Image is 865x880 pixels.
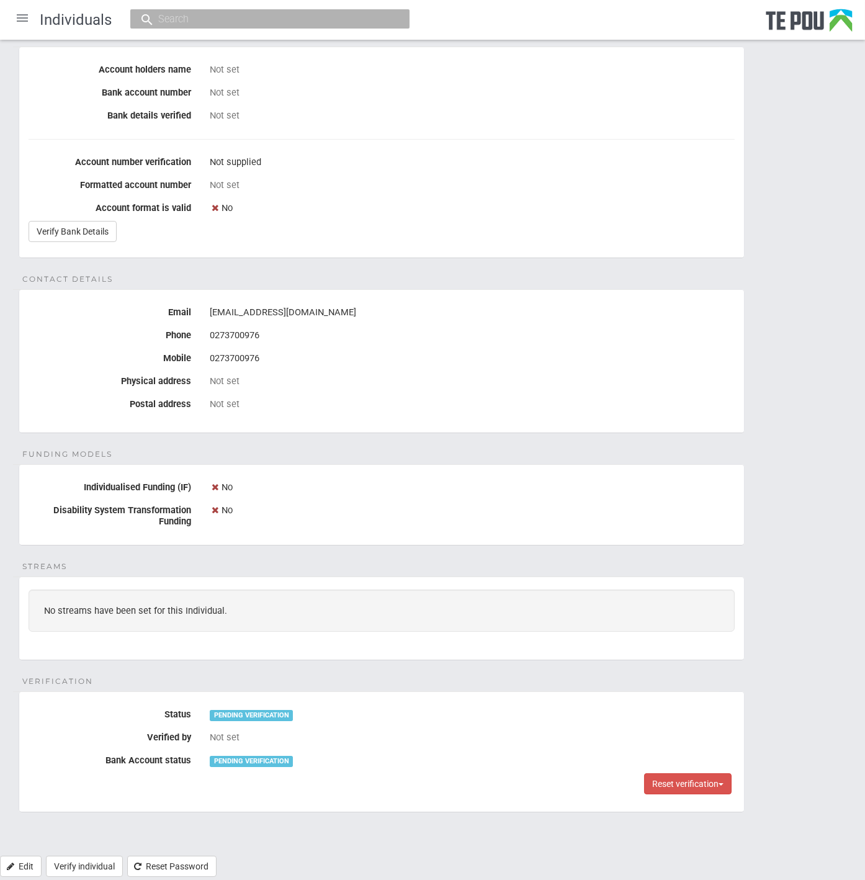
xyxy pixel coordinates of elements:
[19,106,200,121] label: Bank details verified
[19,152,200,168] label: Account number verification
[19,727,200,743] label: Verified by
[29,590,735,632] div: No streams have been set for this Individual.
[19,394,200,410] label: Postal address
[46,856,123,877] a: Verify individual
[210,87,735,98] div: Not set
[22,676,93,687] span: Verification
[19,302,200,318] label: Email
[210,64,735,75] div: Not set
[644,773,732,794] button: Reset verification
[19,175,200,191] label: Formatted account number
[19,198,200,213] label: Account format is valid
[210,110,735,121] div: Not set
[210,348,735,369] div: 0273700976
[19,750,200,766] label: Bank Account status
[210,710,293,721] div: PENDING VERIFICATION
[210,732,735,743] div: Not set
[210,325,735,346] div: 0273700976
[210,198,735,219] div: No
[210,302,735,323] div: [EMAIL_ADDRESS][DOMAIN_NAME]
[19,500,200,528] label: Disability System Transformation Funding
[155,12,373,25] input: Search
[29,221,117,242] a: Verify Bank Details
[210,477,735,498] div: No
[19,325,200,341] label: Phone
[210,375,735,387] div: Not set
[210,398,735,410] div: Not set
[19,371,200,387] label: Physical address
[19,83,200,98] label: Bank account number
[19,704,200,720] label: Status
[19,477,200,493] label: Individualised Funding (IF)
[210,756,293,767] div: PENDING VERIFICATION
[210,152,735,173] div: Not supplied
[127,856,217,877] button: Reset password
[22,274,113,285] span: Contact details
[19,60,200,75] label: Account holders name
[210,179,735,191] div: Not set
[19,348,200,364] label: Mobile
[22,561,67,572] span: Streams
[22,449,112,460] span: Funding Models
[210,500,735,521] div: No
